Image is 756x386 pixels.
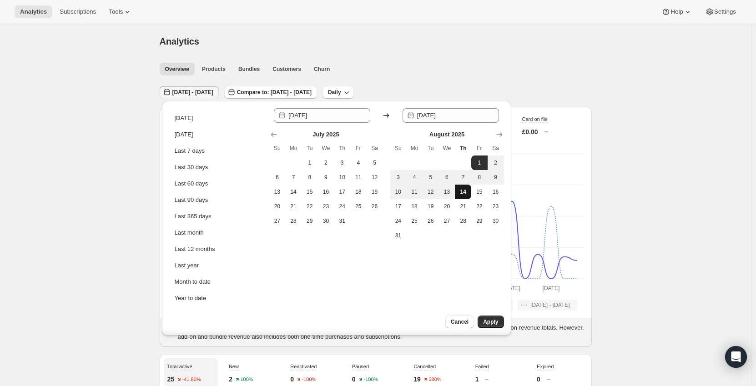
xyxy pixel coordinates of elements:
button: Friday August 15 2025 [471,185,488,199]
div: Last 12 months [175,245,215,254]
button: Cancel [445,316,474,328]
span: 18 [410,203,419,210]
text: 280% [428,377,441,382]
text: [DATE] [542,285,559,291]
span: 3 [394,174,403,181]
button: Last month [172,226,263,240]
span: 23 [322,203,331,210]
button: Saturday July 12 2025 [367,170,383,185]
p: 19 [413,375,421,384]
button: Tools [103,5,137,18]
button: Tuesday August 19 2025 [423,199,439,214]
span: 24 [338,203,347,210]
button: Tuesday July 15 2025 [302,185,318,199]
button: Sunday July 13 2025 [269,185,286,199]
th: Wednesday [439,141,455,155]
th: Saturday [488,141,504,155]
button: Wednesday August 6 2025 [439,170,455,185]
span: 8 [475,174,484,181]
button: Last 60 days [172,176,263,191]
span: 15 [475,188,484,196]
span: 22 [475,203,484,210]
div: Last 90 days [175,196,208,205]
span: 3 [338,159,347,166]
span: 20 [443,203,452,210]
span: 13 [443,188,452,196]
button: Thursday July 17 2025 [334,185,350,199]
p: 0 [352,375,356,384]
button: Wednesday August 13 2025 [439,185,455,199]
span: 5 [426,174,435,181]
span: 9 [491,174,500,181]
span: 21 [289,203,298,210]
button: Tuesday July 22 2025 [302,199,318,214]
button: Saturday August 23 2025 [488,199,504,214]
span: Overview [165,65,189,73]
text: -41.86% [182,377,201,382]
th: Tuesday [302,141,318,155]
button: Tuesday August 5 2025 [423,170,439,185]
span: 6 [273,174,282,181]
p: 2 [229,375,232,384]
div: Year to date [175,294,207,303]
span: Fr [475,145,484,152]
span: 16 [322,188,331,196]
span: 24 [394,217,403,225]
button: Sunday August 10 2025 [390,185,407,199]
span: Mo [289,145,298,152]
span: 19 [426,203,435,210]
button: Friday August 8 2025 [471,170,488,185]
span: Reactivated [290,364,317,369]
span: Su [394,145,403,152]
span: Apply [483,318,498,326]
div: Last 365 days [175,212,212,221]
button: Saturday August 9 2025 [488,170,504,185]
span: Settings [714,8,736,15]
button: Tuesday July 1 2025 [302,155,318,170]
div: [DATE] [175,114,193,123]
span: Products [202,65,226,73]
button: Friday July 18 2025 [350,185,367,199]
span: Paused [352,364,369,369]
span: 28 [289,217,298,225]
button: Analytics [15,5,52,18]
button: Sunday August 17 2025 [390,199,407,214]
th: Friday [350,141,367,155]
button: Thursday August 28 2025 [455,214,471,228]
span: 1 [475,159,484,166]
span: 10 [394,188,403,196]
button: Sunday July 27 2025 [269,214,286,228]
span: 30 [322,217,331,225]
button: Friday July 11 2025 [350,170,367,185]
th: Sunday [390,141,407,155]
span: New [229,364,239,369]
span: Cancel [451,318,469,326]
span: 26 [426,217,435,225]
span: Mo [410,145,419,152]
button: Saturday August 30 2025 [488,214,504,228]
p: £0.00 [522,127,538,136]
span: 23 [491,203,500,210]
button: Monday August 18 2025 [406,199,423,214]
button: Wednesday August 20 2025 [439,199,455,214]
div: Open Intercom Messenger [725,346,747,368]
button: Friday July 4 2025 [350,155,367,170]
span: Th [338,145,347,152]
span: 20 [273,203,282,210]
span: 4 [410,174,419,181]
button: Sunday July 6 2025 [269,170,286,185]
span: 11 [354,174,363,181]
button: Tuesday July 8 2025 [302,170,318,185]
th: Friday [471,141,488,155]
button: Start of range Friday August 1 2025 [471,155,488,170]
span: 13 [273,188,282,196]
button: Monday July 28 2025 [285,214,302,228]
button: Subscriptions [54,5,101,18]
button: Settings [700,5,741,18]
span: Failed [475,364,489,369]
span: [DATE] - [DATE] [172,89,213,96]
button: Friday July 25 2025 [350,199,367,214]
span: We [443,145,452,152]
button: Saturday July 5 2025 [367,155,383,170]
button: Thursday July 31 2025 [334,214,350,228]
